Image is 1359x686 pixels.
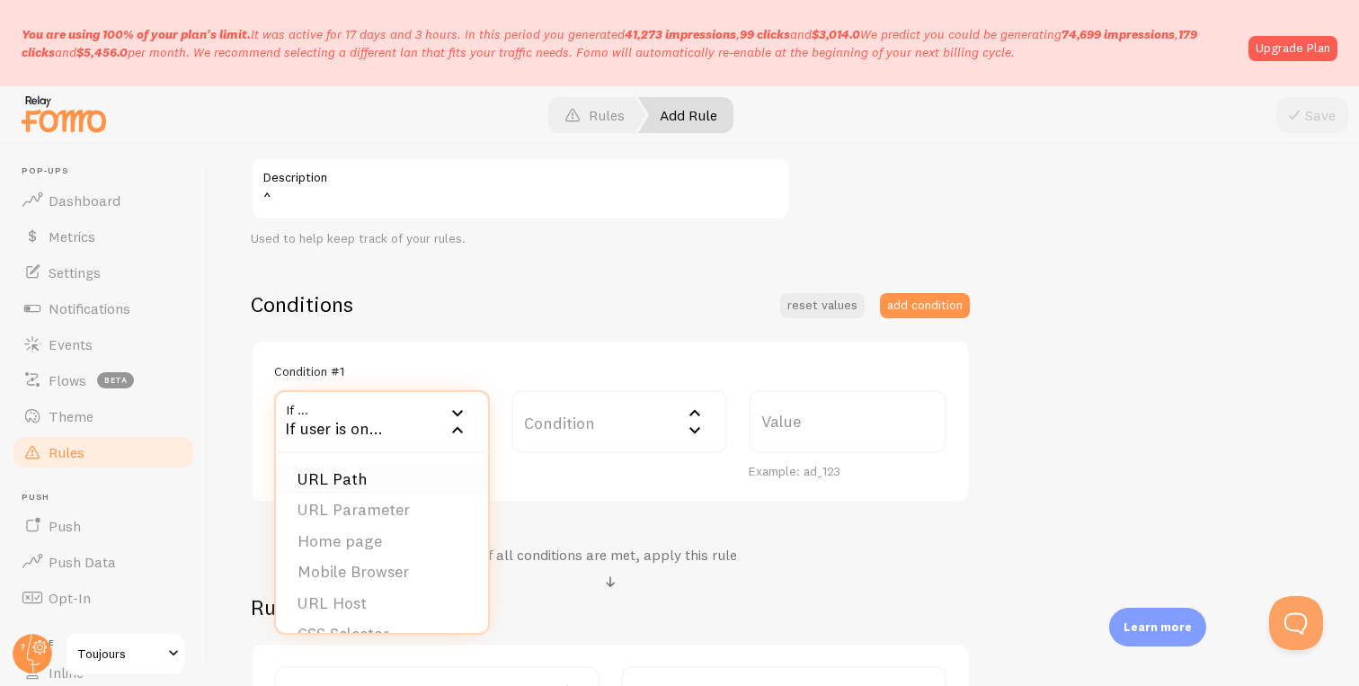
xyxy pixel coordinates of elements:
a: Upgrade Plan [1248,36,1337,61]
a: Events [11,326,196,362]
b: 74,699 impressions [1061,26,1175,42]
li: URL Parameter [276,494,488,526]
span: Push [49,517,81,535]
span: Flows [49,371,86,389]
b: $3,014.0 [812,26,860,42]
b: $5,456.0 [76,44,128,60]
h2: Rule [251,593,970,621]
label: Condition [511,390,727,453]
h2: Conditions [251,290,353,318]
a: Push Data [11,544,196,580]
div: If user is on... [274,390,490,453]
div: Learn more [1109,608,1206,646]
li: CSS Selector [276,619,488,650]
span: , and [625,26,860,42]
li: Home page [276,526,488,557]
li: URL Host [276,588,488,619]
span: Rules [49,443,84,461]
span: Inline [49,664,84,682]
div: Example: ad_123 [749,464,946,480]
p: Learn more [1124,619,1192,636]
button: add condition [880,293,970,318]
span: Pop-ups [22,165,196,177]
span: Metrics [49,227,95,245]
a: Dashboard [11,183,196,218]
span: Events [49,335,93,353]
label: Description [251,157,790,188]
div: Used to help keep track of your rules. [251,231,790,247]
a: Opt-In [11,580,196,616]
label: Value [749,390,946,453]
span: Opt-In [49,589,91,607]
span: Settings [49,263,101,281]
span: beta [97,372,134,388]
a: Push [11,508,196,544]
b: 41,273 impressions [625,26,736,42]
a: Theme [11,398,196,434]
span: Dashboard [49,192,120,209]
span: Push Data [49,553,116,571]
span: Notifications [49,299,130,317]
a: Notifications [11,290,196,326]
li: Mobile Browser [276,557,488,588]
p: It was active for 17 days and 3 hours. In this period you generated We predict you could be gener... [22,25,1238,61]
a: Settings [11,254,196,290]
a: Rules [11,434,196,470]
li: URL Path [276,464,488,495]
button: reset values [780,293,865,318]
h5: Condition #1 [274,363,344,379]
span: Push [22,492,196,503]
h4: If all conditions are met, apply this rule [484,546,737,565]
iframe: Help Scout Beacon - Open [1269,596,1323,650]
a: Toujours [65,632,186,675]
span: Toujours [77,643,163,664]
img: fomo-relay-logo-orange.svg [19,91,109,137]
span: You are using 100% of your plan's limit. [22,26,251,42]
span: Theme [49,407,93,425]
a: Flows beta [11,362,196,398]
b: 99 clicks [740,26,790,42]
a: Metrics [11,218,196,254]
